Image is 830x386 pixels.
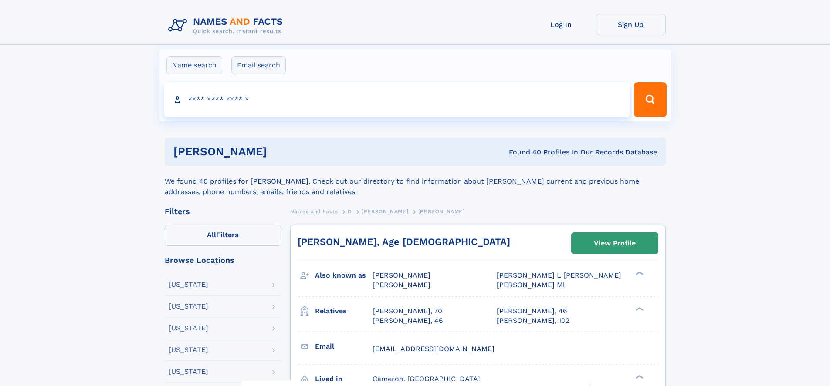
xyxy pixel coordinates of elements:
[362,206,408,217] a: [PERSON_NAME]
[164,82,630,117] input: search input
[634,82,666,117] button: Search Button
[388,148,657,157] div: Found 40 Profiles In Our Records Database
[298,236,510,247] a: [PERSON_NAME], Age [DEMOGRAPHIC_DATA]
[169,325,208,332] div: [US_STATE]
[497,316,569,326] a: [PERSON_NAME], 102
[231,56,286,74] label: Email search
[497,306,567,316] a: [PERSON_NAME], 46
[290,206,338,217] a: Names and Facts
[418,208,465,215] span: [PERSON_NAME]
[169,281,208,288] div: [US_STATE]
[634,374,644,379] div: ❯
[362,208,408,215] span: [PERSON_NAME]
[373,271,430,279] span: [PERSON_NAME]
[348,208,352,215] span: D
[373,306,442,316] a: [PERSON_NAME], 70
[165,256,281,264] div: Browse Locations
[165,14,290,37] img: Logo Names and Facts
[526,14,596,35] a: Log In
[596,14,666,35] a: Sign Up
[173,146,388,157] h1: [PERSON_NAME]
[497,281,565,289] span: [PERSON_NAME] Ml
[572,233,658,254] a: View Profile
[315,304,373,319] h3: Relatives
[169,303,208,310] div: [US_STATE]
[373,345,495,353] span: [EMAIL_ADDRESS][DOMAIN_NAME]
[165,166,666,197] div: We found 40 profiles for [PERSON_NAME]. Check out our directory to find information about [PERSON...
[634,271,644,276] div: ❯
[166,56,222,74] label: Name search
[594,233,636,253] div: View Profile
[348,206,352,217] a: D
[165,208,281,215] div: Filters
[634,306,644,312] div: ❯
[497,271,621,279] span: [PERSON_NAME] L [PERSON_NAME]
[315,339,373,354] h3: Email
[169,368,208,375] div: [US_STATE]
[169,346,208,353] div: [US_STATE]
[207,231,216,239] span: All
[373,316,443,326] a: [PERSON_NAME], 46
[315,268,373,283] h3: Also known as
[373,375,480,383] span: Cameron, [GEOGRAPHIC_DATA]
[165,225,281,246] label: Filters
[373,281,430,289] span: [PERSON_NAME]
